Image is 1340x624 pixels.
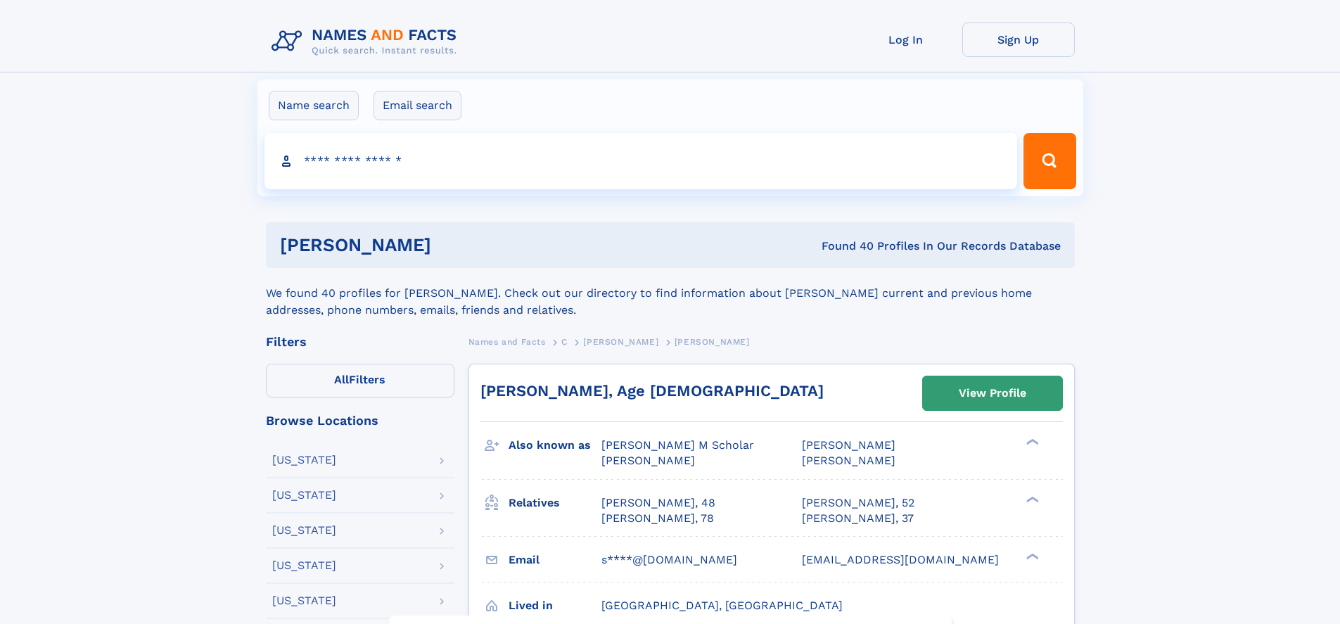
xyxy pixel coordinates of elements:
[1023,552,1040,561] div: ❯
[601,495,715,511] a: [PERSON_NAME], 48
[601,511,714,526] a: [PERSON_NAME], 78
[266,23,468,61] img: Logo Names and Facts
[272,560,336,571] div: [US_STATE]
[959,377,1026,409] div: View Profile
[266,414,454,427] div: Browse Locations
[802,438,895,452] span: [PERSON_NAME]
[626,238,1061,254] div: Found 40 Profiles In Our Records Database
[923,376,1062,410] a: View Profile
[601,454,695,467] span: [PERSON_NAME]
[272,525,336,536] div: [US_STATE]
[601,438,754,452] span: [PERSON_NAME] M Scholar
[1023,133,1076,189] button: Search Button
[480,382,824,400] a: [PERSON_NAME], Age [DEMOGRAPHIC_DATA]
[264,133,1018,189] input: search input
[802,553,999,566] span: [EMAIL_ADDRESS][DOMAIN_NAME]
[269,91,359,120] label: Name search
[272,454,336,466] div: [US_STATE]
[583,337,658,347] span: [PERSON_NAME]
[468,333,546,350] a: Names and Facts
[1023,438,1040,447] div: ❯
[1023,495,1040,504] div: ❯
[850,23,962,57] a: Log In
[334,373,349,386] span: All
[266,268,1075,319] div: We found 40 profiles for [PERSON_NAME]. Check out our directory to find information about [PERSON...
[509,548,601,572] h3: Email
[509,594,601,618] h3: Lived in
[802,454,895,467] span: [PERSON_NAME]
[509,491,601,515] h3: Relatives
[272,595,336,606] div: [US_STATE]
[802,511,914,526] a: [PERSON_NAME], 37
[509,433,601,457] h3: Also known as
[272,490,336,501] div: [US_STATE]
[962,23,1075,57] a: Sign Up
[601,599,843,612] span: [GEOGRAPHIC_DATA], [GEOGRAPHIC_DATA]
[583,333,658,350] a: [PERSON_NAME]
[280,236,627,254] h1: [PERSON_NAME]
[561,333,568,350] a: C
[802,495,914,511] a: [PERSON_NAME], 52
[561,337,568,347] span: C
[374,91,461,120] label: Email search
[266,336,454,348] div: Filters
[675,337,750,347] span: [PERSON_NAME]
[266,364,454,397] label: Filters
